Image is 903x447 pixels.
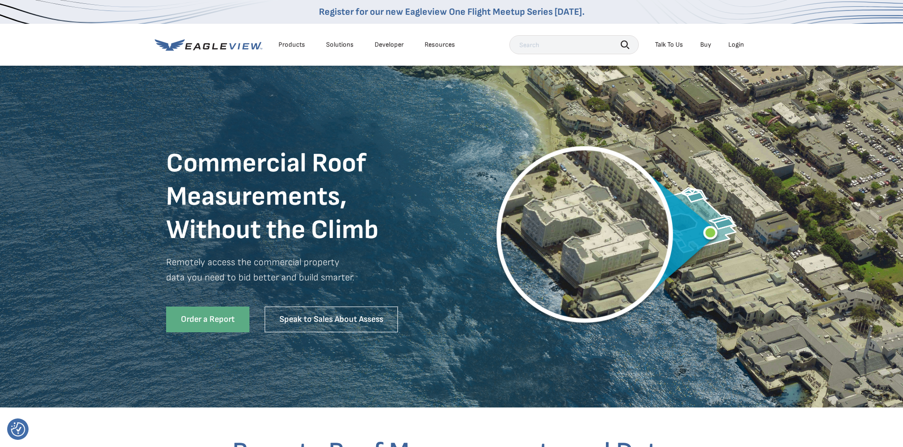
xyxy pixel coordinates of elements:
a: Speak to Sales About Assess [265,307,398,332]
a: Developer [375,40,404,49]
h1: Commercial Roof Measurements, Without the Climb [166,147,452,247]
div: Solutions [326,40,354,49]
div: Resources [425,40,455,49]
a: Register for our new Eagleview One Flight Meetup Series [DATE]. [319,6,585,18]
div: Products [278,40,305,49]
div: Talk To Us [655,40,683,49]
a: Order a Report [166,307,249,332]
p: Remotely access the commercial property data you need to bid better and build smarter. [166,255,452,299]
input: Search [509,35,639,54]
button: Consent Preferences [11,422,25,437]
img: Revisit consent button [11,422,25,437]
div: Login [728,40,744,49]
a: Buy [700,40,711,49]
